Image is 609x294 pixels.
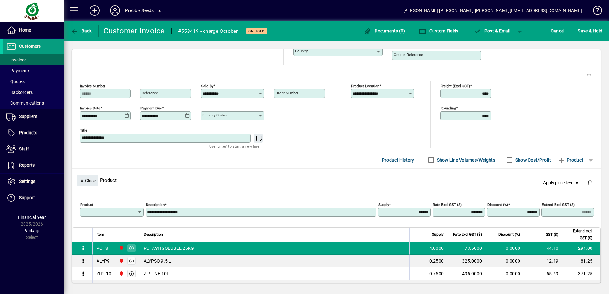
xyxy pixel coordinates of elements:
td: 81.25 [562,255,600,267]
div: 73.5000 [452,245,482,251]
span: Description [144,231,163,238]
td: 294.00 [562,242,600,255]
td: 0.0000 [486,267,524,280]
span: Invoices [6,57,26,62]
span: Support [19,195,35,200]
a: Invoices [3,54,64,65]
span: Product History [382,155,414,165]
mat-label: Freight (excl GST) [441,84,470,88]
td: 55.69 [524,267,562,280]
td: 0.0000 [486,255,524,267]
mat-label: Rate excl GST ($) [433,202,462,207]
span: Communications [6,101,44,106]
span: 0.2500 [429,258,444,264]
div: Prebble Seeds Ltd [125,5,161,16]
span: P [484,28,487,33]
button: Back [69,25,93,37]
mat-label: Product location [351,84,379,88]
mat-label: Rounding [441,106,456,110]
span: PALMERSTON NORTH [117,257,125,264]
span: Extend excl GST ($) [566,227,592,241]
mat-hint: Use 'Enter' to start a new line [209,143,259,150]
td: 0.0000 [486,242,524,255]
div: ZIPL10 [97,270,111,277]
mat-label: Extend excl GST ($) [542,202,575,207]
span: S [578,28,580,33]
mat-label: Sold by [201,84,213,88]
button: Profile [105,5,125,16]
span: Item [97,231,104,238]
button: Save & Hold [576,25,604,37]
span: POTASH SOLUBLE 25KG [144,245,194,251]
td: 371.25 [562,267,600,280]
span: GST ($) [546,231,558,238]
a: Home [3,22,64,38]
span: Close [79,176,96,186]
a: Quotes [3,76,64,87]
a: Support [3,190,64,206]
span: Suppliers [19,114,37,119]
a: Suppliers [3,109,64,125]
button: Product [554,154,586,166]
span: PALMERSTON NORTH [117,270,125,277]
app-page-header-button: Back [64,25,99,37]
div: 495.0000 [452,270,482,277]
span: Rate excl GST ($) [453,231,482,238]
button: Close [77,175,98,186]
mat-label: Invoice number [80,84,105,88]
span: Package [23,228,40,233]
button: Apply price level [541,177,583,189]
td: 44.10 [524,242,562,255]
div: [PERSON_NAME] [PERSON_NAME] [PERSON_NAME][EMAIL_ADDRESS][DOMAIN_NAME] [403,5,582,16]
mat-label: Product [80,202,93,207]
span: Financial Year [18,215,46,220]
span: Discount (%) [498,231,520,238]
span: Reports [19,163,35,168]
a: Staff [3,141,64,157]
button: Delete [582,175,598,190]
a: Products [3,125,64,141]
span: Back [70,28,92,33]
span: Product [557,155,583,165]
span: ALYPSO 9.5 L [144,258,171,264]
a: Knowledge Base [588,1,601,22]
span: Backorders [6,90,33,95]
mat-label: Title [80,128,87,133]
button: Add [84,5,105,16]
span: ost & Email [473,28,510,33]
mat-label: Courier Reference [394,52,423,57]
button: Custom Fields [417,25,460,37]
span: On hold [248,29,265,33]
span: Supply [432,231,444,238]
div: Customer Invoice [104,26,165,36]
label: Show Cost/Profit [514,157,551,163]
mat-label: Invoice date [80,106,100,110]
a: Backorders [3,87,64,98]
span: Home [19,27,31,32]
button: Post & Email [470,25,513,37]
span: Quotes [6,79,25,84]
mat-label: Delivery status [202,113,227,117]
span: 4.0000 [429,245,444,251]
span: Staff [19,146,29,151]
td: 12.19 [524,255,562,267]
span: PALMERSTON NORTH [117,245,125,252]
span: Apply price level [543,179,580,186]
span: Custom Fields [419,28,459,33]
a: Communications [3,98,64,108]
span: Products [19,130,37,135]
mat-label: Reference [142,91,158,95]
button: Documents (0) [362,25,407,37]
span: ZIPLINE 10L [144,270,169,277]
mat-label: Payment due [140,106,162,110]
a: Settings [3,174,64,190]
span: Cancel [551,26,565,36]
span: ave & Hold [578,26,602,36]
mat-label: Country [295,49,308,53]
div: Product [72,169,601,192]
span: Settings [19,179,35,184]
div: POTS [97,245,108,251]
mat-label: Description [146,202,165,207]
span: Documents (0) [364,28,405,33]
span: Payments [6,68,30,73]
